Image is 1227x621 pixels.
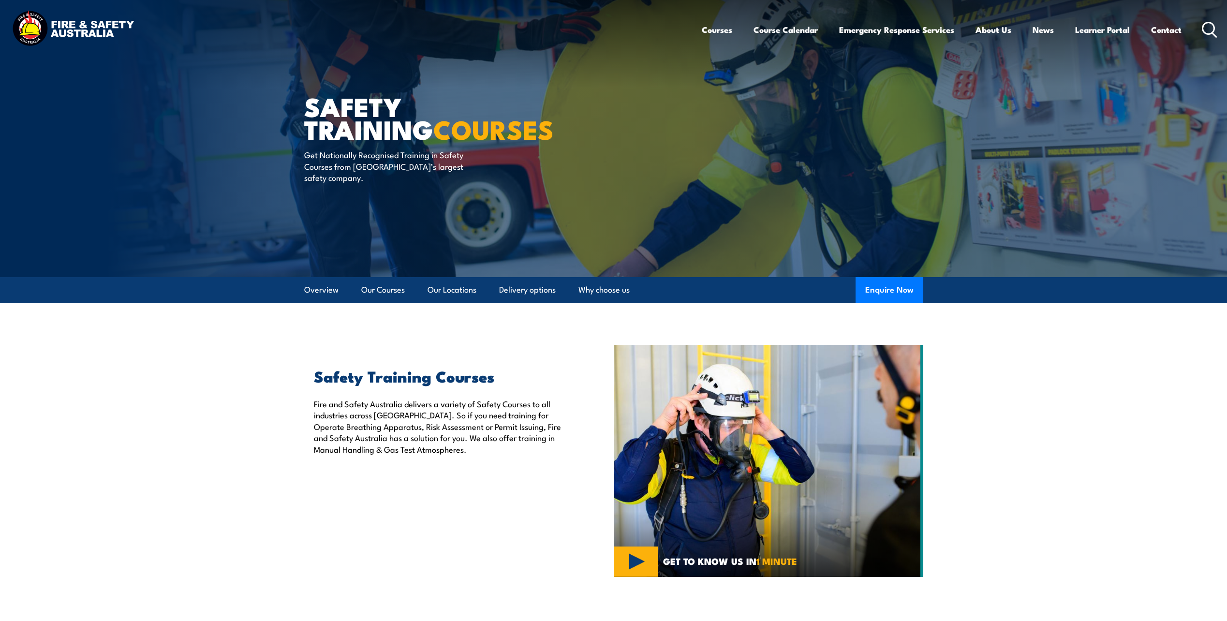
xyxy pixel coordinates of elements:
[976,17,1011,43] a: About Us
[433,108,554,148] strong: COURSES
[1033,17,1054,43] a: News
[428,277,476,303] a: Our Locations
[499,277,556,303] a: Delivery options
[1075,17,1130,43] a: Learner Portal
[304,277,339,303] a: Overview
[756,554,797,568] strong: 1 MINUTE
[314,398,569,455] p: Fire and Safety Australia delivers a variety of Safety Courses to all industries across [GEOGRAPH...
[754,17,818,43] a: Course Calendar
[304,149,481,183] p: Get Nationally Recognised Training in Safety Courses from [GEOGRAPHIC_DATA]’s largest safety comp...
[304,95,543,140] h1: Safety Training
[663,557,797,565] span: GET TO KNOW US IN
[314,369,569,383] h2: Safety Training Courses
[614,345,923,577] img: Safety Training COURSES (1)
[702,17,732,43] a: Courses
[856,277,923,303] button: Enquire Now
[578,277,630,303] a: Why choose us
[1151,17,1182,43] a: Contact
[839,17,954,43] a: Emergency Response Services
[361,277,405,303] a: Our Courses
